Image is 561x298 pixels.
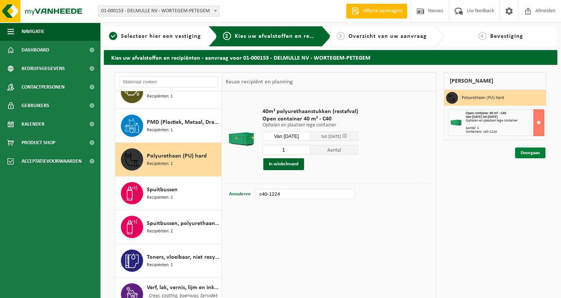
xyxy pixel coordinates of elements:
span: Acceptatievoorwaarden [22,152,82,170]
span: PMD (Plastiek, Metaal, Drankkartons) (bedrijven) [147,118,220,127]
button: Polyurethaan (PU) hard Recipiënten: 1 [115,143,222,176]
span: 40m³ polyurethaanstukken (restafval) [263,108,358,115]
button: Toners, vloeibaar, niet recycleerbaar, gevaarlijk Recipiënten: 1 [115,244,222,278]
span: Spuitbussen [147,185,178,194]
div: Aantal: 1 [466,126,544,130]
strong: Van [DATE] tot [DATE] [466,115,498,119]
button: Spuitbussen Recipiënten: 2 [115,176,222,210]
div: [PERSON_NAME] [444,72,546,90]
a: Doorgaan [515,148,545,158]
button: PMD (Plastiek, Metaal, Drankkartons) (bedrijven) Recipiënten: 1 [115,109,222,143]
p: Ophalen en plaatsen lege container [263,123,358,128]
button: Annuleren [228,189,251,199]
span: tot [DATE] [321,134,341,139]
div: Containers: c40-1224 [466,130,544,134]
span: 01-000153 - DELMULLE NV - WORTEGEM-PETEGEM [98,6,220,17]
span: Recipiënten: 2 [147,228,173,235]
h3: Polyurethaan (PU) hard [462,92,504,104]
span: Kalender [22,115,44,133]
span: 1 [109,32,117,40]
span: Recipiënten: 1 [147,160,173,168]
span: Annuleren [229,192,251,196]
button: Spuitbussen, polyurethaan (PU) Recipiënten: 2 [115,210,222,244]
span: Polyurethaan (PU) hard [147,152,207,160]
div: Ophalen en plaatsen lege container [466,119,544,123]
span: 4 [478,32,486,40]
span: Recipiënten: 1 [147,262,173,269]
span: Recipiënten: 1 [147,127,173,134]
span: Bevestiging [490,33,523,39]
span: 01-000153 - DELMULLE NV - WORTEGEM-PETEGEM [98,6,219,16]
div: Keuze recipiënt en planning [222,73,296,91]
span: Aantal [310,145,358,155]
input: bv. C10-005 [255,189,354,199]
span: Toners, vloeibaar, niet recycleerbaar, gevaarlijk [147,253,220,262]
span: Open container 40 m³ - C40 [263,115,358,123]
button: In winkelmand [263,158,304,170]
span: Navigatie [22,22,44,41]
span: Kies uw afvalstoffen en recipiënten [235,33,337,39]
span: Open container 40 m³ - C40 [466,111,506,115]
span: Overzicht van uw aanvraag [349,33,427,39]
button: Oliefilters Recipiënten: 1 [115,75,222,109]
span: Contactpersonen [22,78,65,96]
span: Offerte aanvragen [361,7,403,15]
span: Verf, lak, vernis, lijm en inkt, industrieel in kleinverpakking [147,283,220,292]
input: Selecteer datum [263,132,310,141]
a: 1Selecteer hier een vestiging [108,32,202,41]
span: 3 [337,32,345,40]
span: 2 [223,32,231,40]
span: Recipiënten: 2 [147,194,173,201]
span: Dashboard [22,41,49,59]
span: Spuitbussen, polyurethaan (PU) [147,219,220,228]
input: Materiaal zoeken [119,76,218,87]
span: Selecteer hier een vestiging [121,33,201,39]
h2: Kies uw afvalstoffen en recipiënten - aanvraag voor 01-000153 - DELMULLE NV - WORTEGEM-PETEGEM [104,50,557,64]
span: Recipiënten: 1 [147,93,173,100]
span: Bedrijfsgegevens [22,59,65,78]
span: Gebruikers [22,96,49,115]
span: Product Shop [22,133,55,152]
a: Offerte aanvragen [346,4,407,19]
